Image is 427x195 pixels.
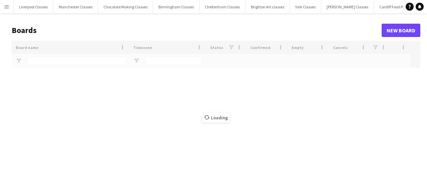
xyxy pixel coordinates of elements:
button: Manchester Classes [53,0,98,13]
button: Cheltenham Classes [199,0,246,13]
a: New Board [382,24,420,37]
button: Liverpool Classes [14,0,53,13]
button: Chocolate Making Classes [98,0,153,13]
button: Brighton Art classes [246,0,290,13]
button: [PERSON_NAME] Classes [321,0,374,13]
button: York Classes [290,0,321,13]
h1: Boards [12,25,382,35]
button: Cardiff Food Packages [374,0,422,13]
span: Loading [202,113,230,123]
button: Birmingham Classes [153,0,199,13]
